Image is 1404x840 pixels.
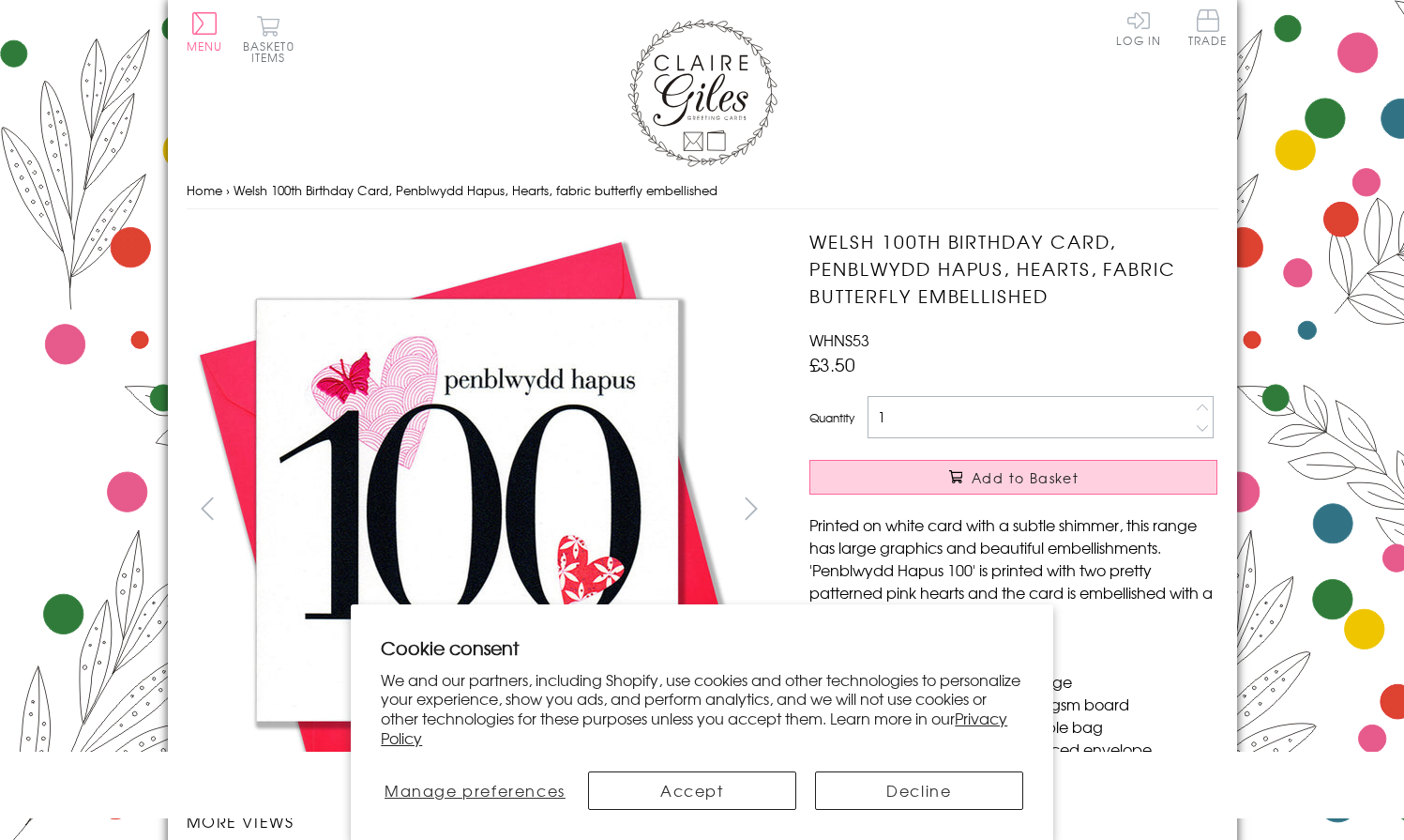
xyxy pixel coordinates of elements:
button: Add to Basket [809,460,1217,495]
span: 0 items [251,38,294,66]
a: Privacy Policy [381,707,1007,749]
span: Welsh 100th Birthday Card, Penblwydd Hapus, Hearts, fabric butterfly embellished [234,181,717,199]
a: Log In [1116,9,1161,46]
span: Trade [1188,9,1228,46]
span: Menu [187,38,223,54]
button: next [730,487,772,529]
button: Decline [815,771,1023,810]
button: Menu [187,12,223,52]
span: WHNS53 [809,328,869,351]
a: Trade [1188,9,1228,50]
button: Manage preferences [381,771,568,810]
span: › [226,181,230,199]
p: We and our partners, including Shopify, use cookies and other technologies to personalize your ex... [381,670,1023,748]
img: Welsh 100th Birthday Card, Penblwydd Hapus, Hearts, fabric butterfly embellished [187,228,749,791]
h2: Cookie consent [381,634,1023,661]
button: Basket0 items [243,15,294,63]
a: Home [187,181,222,199]
button: prev [187,487,229,529]
p: Printed on white card with a subtle shimmer, this range has large graphics and beautiful embellis... [809,513,1217,626]
h1: Welsh 100th Birthday Card, Penblwydd Hapus, Hearts, fabric butterfly embellished [809,228,1217,309]
nav: breadcrumbs [187,172,1218,210]
h3: More views [187,810,773,832]
span: Add to Basket [972,468,1079,487]
span: Manage preferences [385,779,566,802]
img: Claire Giles Greetings Cards [627,19,777,167]
button: Accept [588,771,796,810]
label: Quantity [809,409,854,426]
span: £3.50 [809,351,855,377]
